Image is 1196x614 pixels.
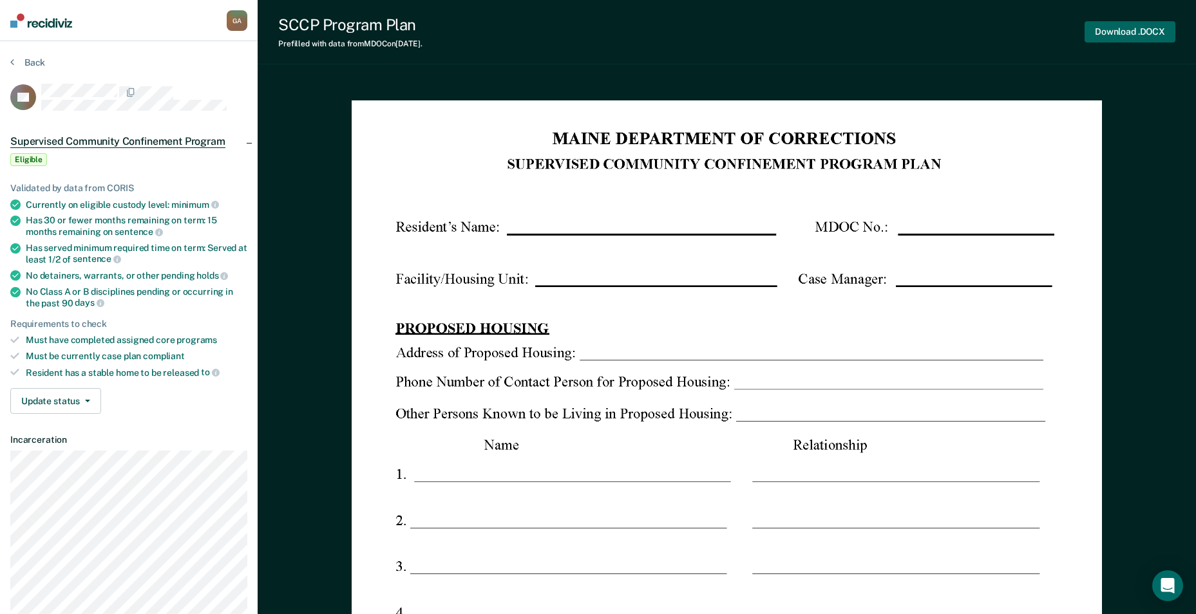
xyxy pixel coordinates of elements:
span: holds [196,270,228,281]
span: Supervised Community Confinement Program [10,135,225,148]
div: Currently on eligible custody level: [26,199,247,210]
div: No detainers, warrants, or other pending [26,270,247,281]
img: Recidiviz [10,14,72,28]
span: to [201,367,220,377]
span: days [75,297,104,308]
span: sentence [115,227,163,237]
div: Prefilled with data from MDOC on [DATE] . [278,39,422,48]
button: Download .DOCX [1085,21,1175,42]
div: G A [227,10,247,31]
div: Open Intercom Messenger [1152,570,1183,601]
div: Must have completed assigned core [26,335,247,346]
div: Has served minimum required time on term: Served at least 1/2 of [26,243,247,265]
button: GA [227,10,247,31]
dt: Incarceration [10,434,247,445]
div: SCCP Program Plan [278,15,422,34]
div: Must be currently case plan [26,351,247,362]
button: Back [10,57,45,68]
span: Eligible [10,153,47,166]
span: compliant [143,351,185,361]
span: programs [176,335,217,345]
div: Requirements to check [10,319,247,330]
button: Update status [10,388,101,414]
div: Resident has a stable home to be released [26,367,247,378]
span: sentence [73,254,121,264]
div: No Class A or B disciplines pending or occurring in the past 90 [26,286,247,308]
div: Validated by data from CORIS [10,183,247,194]
div: Has 30 or fewer months remaining on term: 15 months remaining on [26,215,247,237]
span: minimum [171,200,219,210]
